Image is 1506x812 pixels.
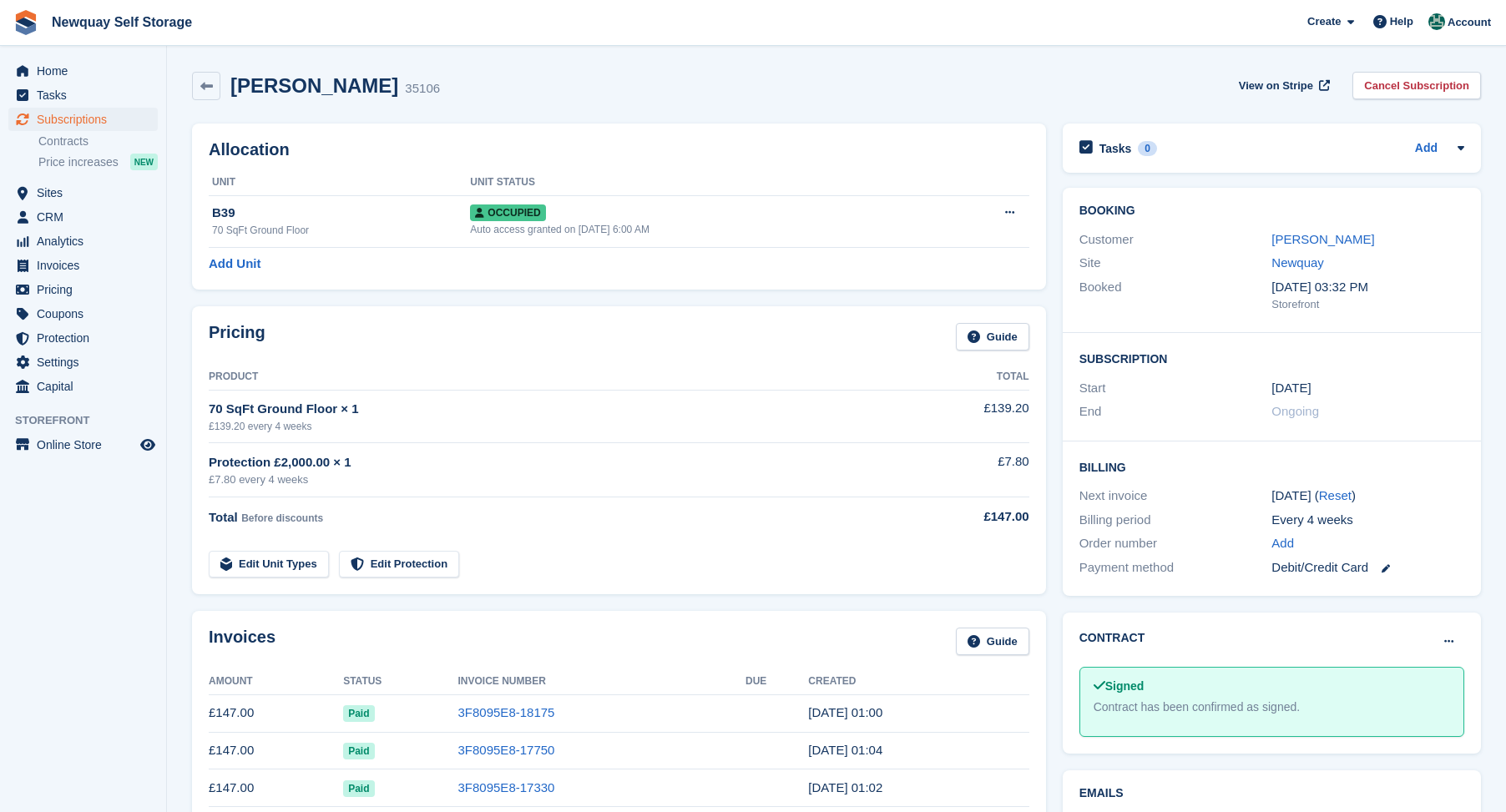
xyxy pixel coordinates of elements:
span: View on Stripe [1239,78,1313,94]
span: Home [37,59,137,83]
time: 2025-07-25 00:02:07 UTC [808,780,882,794]
th: Due [745,668,808,695]
a: 3F8095E8-17750 [458,743,555,757]
th: Unit [209,169,470,196]
div: Billing period [1079,511,1272,530]
td: £147.00 [209,732,343,769]
a: Price increases NEW [38,153,158,171]
div: £139.20 every 4 weeks [209,419,903,434]
div: Next invoice [1079,487,1272,506]
a: menu [8,205,158,229]
h2: Allocation [209,140,1029,159]
div: Order number [1079,534,1272,553]
span: Sites [37,181,137,204]
a: Add [1415,139,1438,159]
span: Storefront [15,412,166,429]
div: Debit/Credit Card [1271,558,1464,577]
th: Total [903,364,1028,391]
div: Start [1079,379,1272,398]
h2: Booking [1079,204,1464,218]
a: menu [8,254,158,277]
span: Paid [343,743,374,759]
th: Product [209,364,903,391]
div: Auto access granted on [DATE] 6:00 AM [470,222,937,237]
div: B39 [212,204,470,223]
time: 2024-03-08 00:00:00 UTC [1271,379,1311,398]
th: Unit Status [470,169,937,196]
div: [DATE] ( ) [1271,487,1464,506]
a: 3F8095E8-18175 [458,705,555,719]
td: £147.00 [209,694,343,732]
div: Contract has been confirmed as signed. [1094,699,1450,716]
td: £7.80 [903,443,1028,497]
a: menu [8,375,158,398]
span: Paid [343,705,374,722]
span: Occupied [470,204,545,221]
span: Tasks [37,83,137,107]
a: Newquay [1271,255,1324,270]
h2: Pricing [209,323,265,351]
a: menu [8,229,158,253]
th: Amount [209,668,343,695]
h2: Contract [1079,629,1145,647]
span: Protection [37,326,137,350]
a: Cancel Subscription [1352,72,1481,99]
img: JON [1428,13,1445,30]
span: Before discounts [241,512,323,524]
span: Help [1390,13,1413,30]
a: menu [8,59,158,83]
div: 70 SqFt Ground Floor [212,223,470,238]
span: Ongoing [1271,404,1319,418]
a: Preview store [138,435,158,455]
a: 3F8095E8-17330 [458,780,555,794]
img: stora-icon-8386f47178a22dfd0bd8f6a31ec36ba5ce8667c1dd55bd0f319d3a0aa187defe.svg [13,10,38,35]
div: Customer [1079,230,1272,250]
span: Paid [343,780,374,797]
span: Pricing [37,278,137,301]
span: Invoices [37,254,137,277]
div: Storefront [1271,296,1464,313]
h2: [PERSON_NAME] [230,74,398,97]
h2: Invoices [209,628,275,655]
time: 2025-08-22 00:04:00 UTC [808,743,882,757]
a: Reset [1319,488,1352,502]
th: Created [808,668,1028,695]
a: Edit Unit Types [209,551,329,578]
span: Online Store [37,433,137,456]
a: menu [8,433,158,456]
a: View on Stripe [1232,72,1333,99]
span: Price increases [38,154,119,170]
a: Edit Protection [339,551,459,578]
div: Every 4 weeks [1271,511,1464,530]
div: 35106 [405,79,440,98]
div: Signed [1094,678,1450,695]
span: Coupons [37,302,137,325]
h2: Emails [1079,787,1464,800]
h2: Subscription [1079,350,1464,366]
div: Booked [1079,278,1272,313]
a: Guide [956,323,1029,351]
div: £7.80 every 4 weeks [209,472,903,488]
span: CRM [37,205,137,229]
th: Invoice Number [458,668,746,695]
a: Guide [956,628,1029,655]
a: menu [8,181,158,204]
div: 0 [1138,141,1157,156]
span: Capital [37,375,137,398]
div: NEW [130,154,158,170]
div: Payment method [1079,558,1272,577]
div: 70 SqFt Ground Floor × 1 [209,400,903,419]
span: Total [209,510,238,524]
a: Add [1271,534,1294,553]
a: Contracts [38,134,158,149]
th: Status [343,668,457,695]
td: £147.00 [209,769,343,807]
h2: Billing [1079,458,1464,475]
span: Settings [37,351,137,374]
h2: Tasks [1099,141,1132,156]
div: Site [1079,254,1272,273]
a: menu [8,351,158,374]
a: Add Unit [209,255,260,274]
a: menu [8,108,158,131]
span: Account [1448,14,1491,31]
